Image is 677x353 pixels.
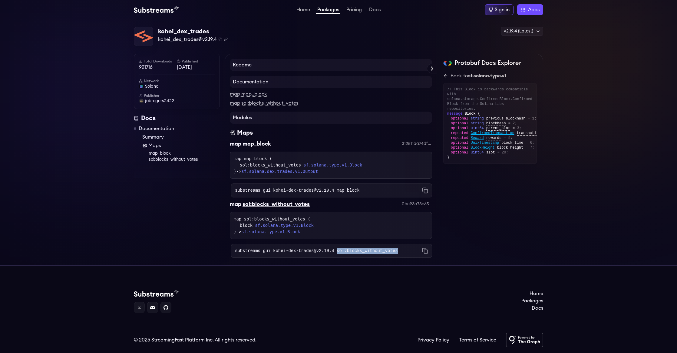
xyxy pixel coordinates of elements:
[418,336,449,344] a: Privacy Policy
[471,121,484,126] span: string
[139,93,215,98] h6: Publisher
[471,116,484,121] span: string
[447,155,533,160] div: }
[219,38,222,41] button: Copy package name and version
[517,131,543,136] span: transactions
[495,6,510,13] div: Sign in
[230,112,432,124] h4: Modules
[241,169,318,174] a: sf.solana.dex.trades.v1.Output
[451,136,468,140] span: repeated
[528,116,537,121] span: = 1;
[497,150,508,155] span: = 20;
[402,141,432,147] div: 312511aa74df2607c8026aea98870fbd73da9d90
[402,201,432,207] div: 0be93a73c65aa8ec2de4b1a47209edeea493ff29
[471,136,484,140] span: Reward
[235,248,398,254] code: substreams gui kohei-dex-trades@v2.19.4 sol:blocks_without_votes
[486,150,495,155] span: slot
[236,169,318,174] span: ->
[139,84,144,89] img: solana
[526,145,534,150] span: = 7;
[345,7,363,13] a: Pricing
[134,27,153,46] img: Package Logo
[478,112,480,116] span: {
[316,7,340,14] a: Packages
[513,126,521,131] span: = 3;
[451,72,506,79] div: Back to
[501,141,523,145] span: block_time
[486,116,526,121] span: previous_blockhash
[230,129,236,137] img: Maps icon
[158,36,217,43] span: kohei_dex_trades@v2.19.4
[243,140,271,148] div: map_block
[471,126,484,131] span: uint64
[443,61,452,66] img: Protobuf
[177,59,215,64] h6: Published
[451,145,468,150] span: optional
[134,336,256,344] div: © 2025 StreamingFast Platform Inc. All rights reserved.
[471,145,495,150] span: BlockHeight
[134,114,220,123] div: Docs
[255,222,314,229] a: sf.solana.type.v1.Block
[422,248,428,254] button: Copy command to clipboard
[486,121,506,126] span: blockhash
[134,290,179,297] img: Substream's logo
[149,156,220,163] a: sol:blocks_without_votes
[471,150,484,155] span: uint64
[451,126,468,131] span: optional
[521,297,543,304] a: Packages
[243,200,310,208] div: sol:blocks_without_votes
[139,98,215,104] a: jobrogers2422
[230,200,241,208] div: map
[422,187,428,193] button: Copy command to clipboard
[139,64,177,71] span: 921716
[471,131,514,136] span: ConfirmedTransaction
[443,72,537,79] a: Back tosf.solana.type.v1
[486,126,510,131] span: parent_slot
[497,146,523,150] span: block_height
[368,7,382,13] a: Docs
[139,83,215,89] a: solana
[295,7,311,13] a: Home
[234,156,428,175] div: map map_block ( )
[485,4,514,15] a: Sign in
[451,140,468,145] span: optional
[230,140,241,148] div: map
[230,59,432,71] h4: Readme
[139,125,174,132] a: Documentation
[234,216,428,235] div: map sol:blocks_without_votes ( )
[237,129,253,137] div: Maps
[139,99,144,103] img: User Avatar
[149,150,220,156] a: map_block
[459,336,496,344] a: Terms of Service
[447,112,462,116] span: message
[158,27,228,36] div: kohei_dex_trades
[526,140,534,145] span: = 6;
[139,59,177,64] h6: Total Downloads
[486,136,501,140] span: rewards
[501,27,543,36] div: v2.19.4 (Latest)
[177,64,215,71] span: [DATE]
[504,136,513,140] span: = 5;
[235,187,360,193] code: substreams gui kohei-dex-trades@v2.19.4 map_block
[142,142,220,149] a: Maps
[241,229,300,234] a: sf.solana.type.v1.Block
[230,76,432,88] h4: Documentation
[521,304,543,312] a: Docs
[240,162,301,168] a: sol:blocks_without_votes
[447,87,533,111] div: // This Block is backwards compatible with solana.storage.ConfirmedBlock.ConfirmedBlock from the ...
[508,121,517,126] span: = 2;
[303,162,362,168] a: sf.solana.type.v1.Block
[230,101,298,106] a: map sol:blocks_without_votes
[142,143,147,148] img: Map icon
[451,116,468,121] span: optional
[451,150,468,155] span: optional
[468,73,506,78] span: sf.solana.type.v1
[142,133,220,141] a: Summary
[471,140,499,145] span: UnixTimestamp
[139,79,215,83] h6: Network
[465,112,476,116] span: Block
[240,222,428,229] div: block
[145,83,159,89] span: solana
[454,59,521,67] h2: Protobuf Docs Explorer
[236,229,300,234] span: ->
